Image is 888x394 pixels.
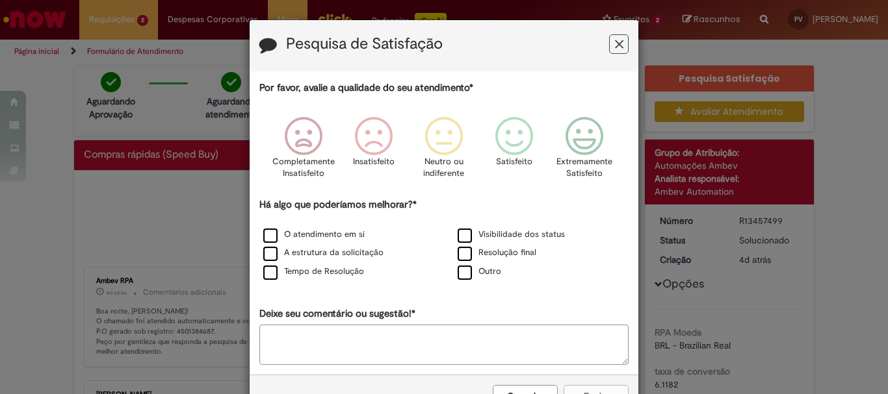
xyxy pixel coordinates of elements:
div: Neutro ou indiferente [411,107,477,196]
div: Completamente Insatisfeito [270,107,336,196]
div: Extremamente Satisfeito [551,107,618,196]
label: Pesquisa de Satisfação [286,36,443,53]
label: Outro [458,265,501,278]
label: Por favor, avalie a qualidade do seu atendimento* [259,81,473,95]
div: Insatisfeito [341,107,407,196]
p: Extremamente Satisfeito [556,156,612,180]
div: Satisfeito [481,107,547,196]
p: Neutro ou indiferente [421,156,467,180]
p: Completamente Insatisfeito [272,156,335,180]
p: Satisfeito [496,156,532,168]
label: A estrutura da solicitação [263,247,384,259]
label: Tempo de Resolução [263,265,364,278]
p: Insatisfeito [353,156,395,168]
div: Há algo que poderíamos melhorar?* [259,198,629,282]
label: Resolução final [458,247,536,259]
label: O atendimento em si [263,228,365,241]
label: Visibilidade dos status [458,228,565,241]
label: Deixe seu comentário ou sugestão!* [259,307,415,321]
